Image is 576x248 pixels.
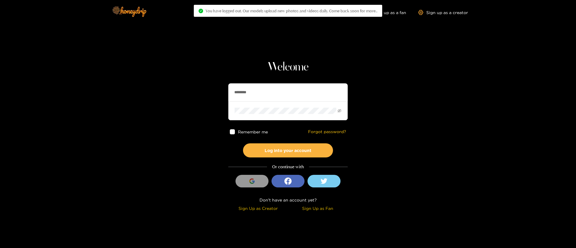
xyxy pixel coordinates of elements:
span: Remember me [238,130,268,134]
span: check-circle [199,9,203,13]
div: Sign Up as Fan [289,205,346,212]
a: Sign up as a creator [418,10,468,15]
div: Sign Up as Creator [230,205,286,212]
div: Or continue with [228,163,348,170]
a: Sign up as a fan [365,10,406,15]
h1: Welcome [228,60,348,74]
span: You have logged out. Our models upload new photos and videos daily. Come back soon for more.. [205,8,377,13]
a: Forgot password? [308,129,346,134]
button: Log into your account [243,143,333,157]
div: Don't have an account yet? [228,196,348,203]
span: eye-invisible [337,109,341,113]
